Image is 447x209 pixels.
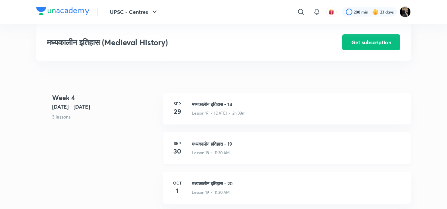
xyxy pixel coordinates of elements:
h6: Sep [171,101,184,107]
h4: 29 [171,107,184,117]
p: Lesson 19 • 11:30 AM [192,190,230,195]
p: Lesson 17 • [DATE] • 2h 38m [192,110,246,116]
img: amit tripathi [400,6,411,17]
h5: [DATE] - [DATE] [52,103,158,111]
h6: Sep [171,140,184,146]
h4: Week 4 [52,93,158,103]
img: streak [372,9,379,15]
h4: 1 [171,186,184,196]
button: avatar [326,7,337,17]
a: Sep30मध्यकालीन इतिहास - 19Lesson 18 • 11:30 AM [163,132,411,172]
h3: मध्यकालीन इतिहास - 20 [192,180,403,187]
h3: मध्यकालीन इतिहास - 18 [192,101,403,108]
h4: 30 [171,146,184,156]
a: Sep29मध्यकालीन इतिहास - 18Lesson 17 • [DATE] • 2h 38m [163,93,411,132]
p: Lesson 18 • 11:30 AM [192,150,230,156]
button: UPSC - Centres [106,5,163,18]
img: avatar [328,9,334,15]
button: Get subscription [342,34,400,50]
img: Company Logo [36,7,89,15]
h3: मध्यकालीन इतिहास (Medieval History) [47,38,305,47]
h3: मध्यकालीन इतिहास - 19 [192,140,403,147]
a: Company Logo [36,7,89,17]
p: 3 lessons [52,113,158,120]
h6: Oct [171,180,184,186]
